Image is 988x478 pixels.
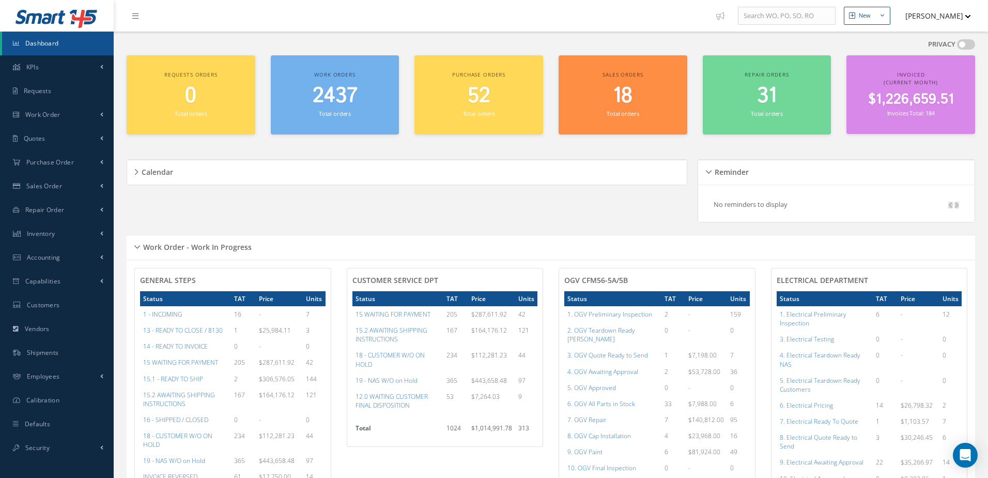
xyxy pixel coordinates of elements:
[143,415,208,424] a: 16 - SHIPPED / CLOSED
[443,306,468,322] td: 205
[953,443,978,468] div: Open Intercom Messenger
[303,453,325,469] td: 97
[727,364,749,380] td: 36
[356,351,425,368] a: 18 - CUSTOMER W/O ON HOLD
[164,71,218,78] span: Requests orders
[319,110,351,117] small: Total orders
[661,460,686,476] td: 0
[468,291,515,306] th: Price
[780,376,860,394] a: 5. Electrical Teardown Ready Customers
[259,391,295,399] span: $164,176.12
[27,229,55,238] span: Inventory
[2,32,114,55] a: Dashboard
[661,380,686,396] td: 0
[443,291,468,306] th: TAT
[564,291,661,306] th: Status
[515,322,537,347] td: 121
[688,326,690,335] span: -
[564,276,750,285] h4: OGV CFM56-5A/5B
[688,447,720,456] span: $81,924.00
[727,291,749,306] th: Units
[780,458,863,467] a: 9. Electrical Awaiting Approval
[25,110,60,119] span: Work Order
[143,326,223,335] a: 13 - READY TO CLOSE / 8130
[859,11,871,20] div: New
[303,306,325,322] td: 7
[727,412,749,428] td: 95
[471,392,500,401] span: $7,264.03
[745,71,789,78] span: Repair orders
[567,383,616,392] a: 5. OGV Approved
[303,428,325,453] td: 44
[661,412,686,428] td: 7
[471,351,507,360] span: $112,281.23
[567,326,635,343] a: 2. OGV Teardown Ready [PERSON_NAME]
[26,182,62,190] span: Sales Order
[271,55,399,135] a: Work orders 2437 Total orders
[25,443,50,452] span: Security
[303,338,325,354] td: 0
[515,347,537,372] td: 44
[897,71,925,78] span: Invoiced
[185,81,196,111] span: 0
[140,240,252,252] h5: Work Order - Work In Progress
[231,291,256,306] th: TAT
[777,291,873,306] th: Status
[873,306,898,331] td: 6
[303,412,325,428] td: 0
[314,71,355,78] span: Work orders
[661,291,686,306] th: TAT
[780,335,834,343] a: 3. Electrical Testing
[780,417,858,426] a: 7. Electrical Ready To Quote
[939,429,962,454] td: 6
[661,364,686,380] td: 2
[939,413,962,429] td: 7
[901,310,903,319] span: -
[661,444,686,460] td: 6
[352,421,443,441] th: Total
[928,39,955,50] label: PRIVACY
[443,421,468,441] td: 1024
[356,326,427,343] a: 15.2 AWAITING SHIPPING INSTRUCTIONS
[939,397,962,413] td: 2
[303,371,325,387] td: 144
[688,415,724,424] span: $140,812.00
[356,376,418,385] a: 19 - NAS W/O on Hold
[443,347,468,372] td: 234
[452,71,505,78] span: Purchase orders
[175,110,207,117] small: Total orders
[714,200,788,209] p: No reminders to display
[231,453,256,469] td: 365
[939,372,962,397] td: 0
[231,338,256,354] td: 0
[26,158,74,167] span: Purchase Order
[25,277,61,286] span: Capabilities
[303,322,325,338] td: 3
[443,322,468,347] td: 167
[846,55,975,134] a: Invoiced (Current Month) $1,226,659.51 Invoices Total: 184
[873,454,898,470] td: 22
[868,89,954,110] span: $1,226,659.51
[143,456,205,465] a: 19 - NAS W/O on Hold
[727,306,749,322] td: 159
[873,347,898,372] td: 0
[259,375,295,383] span: $306,576.05
[567,310,652,319] a: 1. OGV Preliminary Inspection
[727,347,749,363] td: 7
[259,326,291,335] span: $25,984.11
[688,464,690,472] span: -
[727,396,749,412] td: 6
[313,81,358,111] span: 2437
[738,7,836,25] input: Search WO, PO, SO, RO
[471,424,512,432] span: $1,014,991.78
[259,415,261,424] span: -
[613,81,632,111] span: 18
[259,358,295,367] span: $287,611.92
[515,372,537,389] td: 97
[256,291,303,306] th: Price
[727,322,749,347] td: 0
[25,39,59,48] span: Dashboard
[703,55,831,135] a: Repair orders 31 Total orders
[727,380,749,396] td: 0
[143,358,218,367] a: 15 WAITING FOR PAYMENT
